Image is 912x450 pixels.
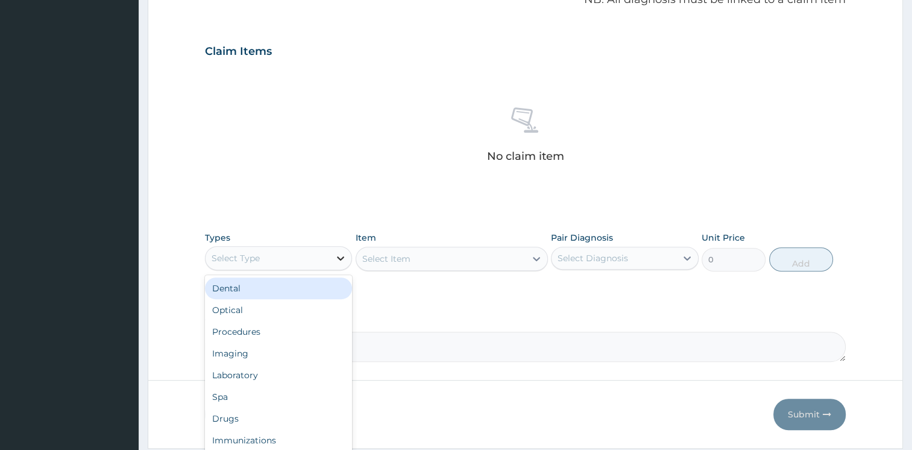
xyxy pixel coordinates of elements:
[212,252,260,264] div: Select Type
[205,315,846,325] label: Comment
[205,321,353,343] div: Procedures
[205,233,230,243] label: Types
[551,232,613,244] label: Pair Diagnosis
[773,399,846,430] button: Submit
[205,299,353,321] div: Optical
[205,364,353,386] div: Laboratory
[205,343,353,364] div: Imaging
[558,252,628,264] div: Select Diagnosis
[205,277,353,299] div: Dental
[205,386,353,408] div: Spa
[702,232,745,244] label: Unit Price
[205,408,353,429] div: Drugs
[487,150,564,162] p: No claim item
[769,247,833,271] button: Add
[356,232,376,244] label: Item
[205,45,272,59] h3: Claim Items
